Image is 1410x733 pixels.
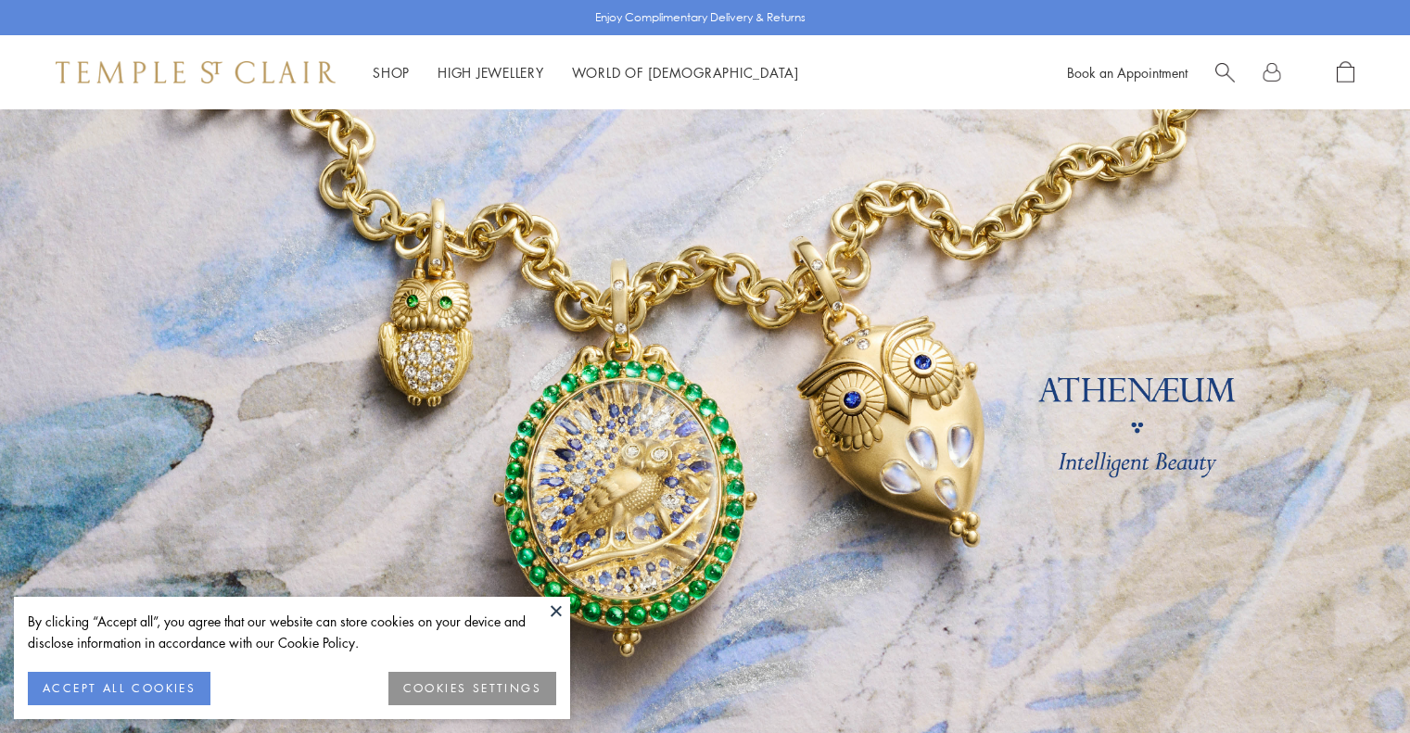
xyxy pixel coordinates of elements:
iframe: Gorgias live chat messenger [1317,646,1391,714]
a: Open Shopping Bag [1337,61,1354,84]
a: Book an Appointment [1067,63,1188,82]
div: By clicking “Accept all”, you agree that our website can store cookies on your device and disclos... [28,611,556,653]
button: COOKIES SETTINGS [388,672,556,705]
a: ShopShop [373,63,410,82]
a: High JewelleryHigh Jewellery [438,63,544,82]
p: Enjoy Complimentary Delivery & Returns [595,8,806,27]
img: Temple St. Clair [56,61,336,83]
nav: Main navigation [373,61,799,84]
a: Search [1215,61,1235,84]
button: ACCEPT ALL COOKIES [28,672,210,705]
a: World of [DEMOGRAPHIC_DATA]World of [DEMOGRAPHIC_DATA] [572,63,799,82]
